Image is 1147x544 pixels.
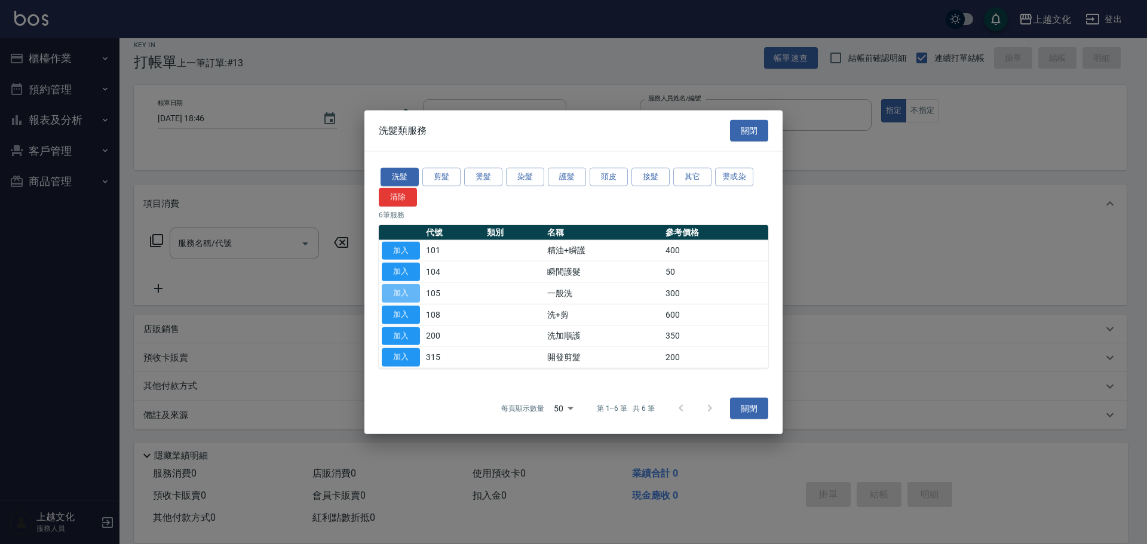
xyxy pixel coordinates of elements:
button: 頭皮 [590,168,628,186]
button: 關閉 [730,119,768,142]
button: 護髮 [548,168,586,186]
th: 名稱 [544,225,663,240]
button: 加入 [382,284,420,303]
td: 350 [663,325,768,347]
button: 加入 [382,241,420,260]
p: 第 1–6 筆 共 6 筆 [597,403,655,414]
button: 接髮 [631,168,670,186]
button: 加入 [382,348,420,367]
button: 洗髮 [381,168,419,186]
td: 600 [663,304,768,325]
td: 洗加順護 [544,325,663,347]
button: 其它 [673,168,711,186]
td: 瞬間護髮 [544,261,663,282]
td: 101 [423,240,484,262]
th: 參考價格 [663,225,768,240]
td: 104 [423,261,484,282]
td: 400 [663,240,768,262]
td: 開發剪髮 [544,346,663,368]
p: 每頁顯示數量 [501,403,544,414]
p: 6 筆服務 [379,209,768,220]
button: 燙或染 [715,168,753,186]
td: 108 [423,304,484,325]
button: 染髮 [506,168,544,186]
td: 精油+瞬護 [544,240,663,262]
td: 一般洗 [544,282,663,304]
button: 加入 [382,327,420,345]
td: 200 [663,346,768,368]
button: 加入 [382,305,420,324]
th: 代號 [423,225,484,240]
button: 清除 [379,188,417,206]
td: 315 [423,346,484,368]
th: 類別 [484,225,545,240]
td: 300 [663,282,768,304]
td: 50 [663,261,768,282]
td: 105 [423,282,484,304]
td: 200 [423,325,484,347]
button: 加入 [382,263,420,281]
div: 50 [549,392,578,425]
button: 關閉 [730,398,768,420]
span: 洗髮類服務 [379,124,427,136]
button: 燙髮 [464,168,502,186]
td: 洗+剪 [544,304,663,325]
button: 剪髮 [422,168,461,186]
